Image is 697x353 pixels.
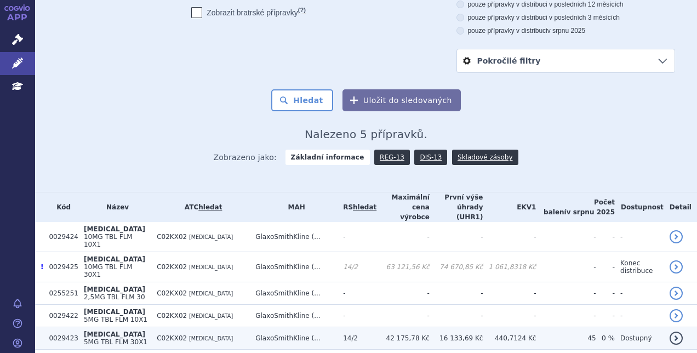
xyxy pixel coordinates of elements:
td: - [483,222,536,252]
td: 0029423 [43,327,78,350]
span: 14/2 [343,334,358,342]
label: pouze přípravky v distribuci v posledních 3 měsících [456,13,675,22]
span: 10MG TBL FLM 10X1 [84,233,133,248]
td: 0255251 [43,282,78,305]
span: 5MG TBL FLM 10X1 [84,316,147,323]
th: EKV1 [483,192,536,222]
th: Počet balení [536,192,615,222]
label: pouze přípravky v distribuci [456,26,675,35]
td: - [430,305,483,327]
span: C02KX02 [157,263,187,271]
td: - [615,282,664,305]
td: 0029425 [43,252,78,282]
button: Uložit do sledovaných [342,89,461,111]
abbr: (?) [298,7,306,14]
td: 74 670,85 Kč [430,252,483,282]
span: Nalezeno 5 přípravků. [305,128,427,141]
a: detail [670,309,683,322]
th: ATC [151,192,250,222]
span: C02KX02 [157,312,187,320]
td: - [430,282,483,305]
td: - [596,222,615,252]
span: 2,5MG TBL FLM 30 [84,293,145,301]
a: DIS-13 [414,150,447,165]
span: [MEDICAL_DATA] [84,286,145,293]
span: C02KX02 [157,233,187,241]
td: - [483,282,536,305]
span: [MEDICAL_DATA] [84,331,145,338]
td: 0029422 [43,305,78,327]
td: GlaxoSmithKline (... [250,305,338,327]
a: detail [670,287,683,300]
td: 45 [536,327,596,350]
span: [MEDICAL_DATA] [189,335,233,341]
th: RS [338,192,376,222]
td: - [596,305,615,327]
span: Poslední data tohoto produktu jsou ze SCAU platného k 01.06.2015. [41,263,43,271]
td: - [483,305,536,327]
td: - [596,252,615,282]
a: Skladové zásoby [452,150,518,165]
td: - [338,222,376,252]
span: [MEDICAL_DATA] [84,308,145,316]
td: 42 175,78 Kč [376,327,430,350]
td: - [596,282,615,305]
span: [MEDICAL_DATA] [189,291,233,297]
th: Název [78,192,151,222]
span: [MEDICAL_DATA] [189,234,233,240]
td: - [536,282,596,305]
td: 16 133,69 Kč [430,327,483,350]
td: GlaxoSmithKline (... [250,282,338,305]
td: - [430,222,483,252]
td: 0029424 [43,222,78,252]
td: - [536,222,596,252]
td: 63 121,56 Kč [376,252,430,282]
th: Dostupnost [615,192,664,222]
td: GlaxoSmithKline (... [250,252,338,282]
th: První výše úhrady (UHR1) [430,192,483,222]
td: - [338,305,376,327]
a: Pokročilé filtry [457,49,675,72]
button: Hledat [271,89,333,111]
span: 5MG TBL FLM 30X1 [84,338,147,346]
span: [MEDICAL_DATA] [84,255,145,263]
td: - [376,222,430,252]
span: v srpnu 2025 [547,27,585,35]
th: Kód [43,192,78,222]
span: 14/2 [343,263,358,271]
a: detail [670,332,683,345]
td: Konec distribuce [615,252,664,282]
span: [MEDICAL_DATA] [189,313,233,319]
td: - [536,305,596,327]
td: - [376,282,430,305]
span: v srpnu 2025 [567,208,615,216]
a: detail [670,230,683,243]
td: 1 061,8318 Kč [483,252,536,282]
span: Zobrazeno jako: [213,150,277,165]
span: 10MG TBL FLM 30X1 [84,263,133,278]
td: - [376,305,430,327]
td: - [338,282,376,305]
strong: Základní informace [285,150,370,165]
a: REG-13 [374,150,410,165]
td: - [615,305,664,327]
td: Dostupný [615,327,664,350]
th: MAH [250,192,338,222]
td: - [615,222,664,252]
span: 0 % [602,334,615,342]
td: 440,7124 Kč [483,327,536,350]
span: C02KX02 [157,289,187,297]
span: C02KX02 [157,334,187,342]
th: Detail [664,192,697,222]
td: GlaxoSmithKline (... [250,222,338,252]
span: [MEDICAL_DATA] [189,264,233,270]
td: - [536,252,596,282]
label: Zobrazit bratrské přípravky [191,7,306,18]
th: Maximální cena výrobce [376,192,430,222]
a: detail [670,260,683,274]
a: hledat [198,203,222,211]
a: hledat [353,203,376,211]
span: [MEDICAL_DATA] [84,225,145,233]
td: GlaxoSmithKline (... [250,327,338,350]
